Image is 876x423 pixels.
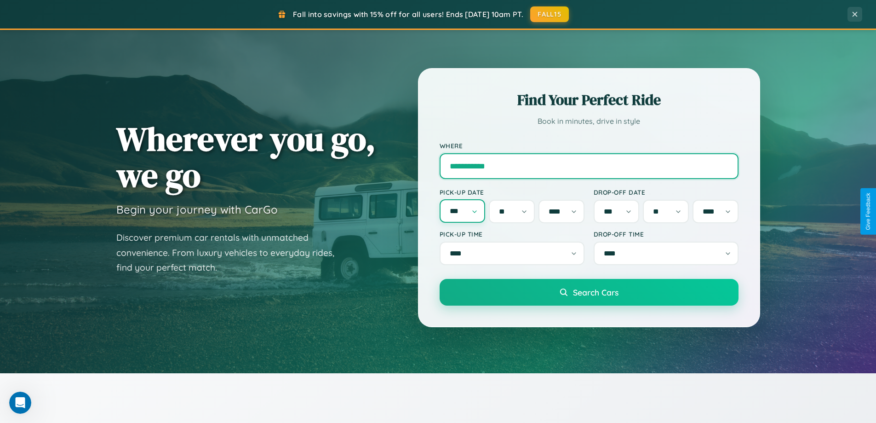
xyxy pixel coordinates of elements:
[116,203,278,216] h3: Begin your journey with CarGo
[440,279,739,306] button: Search Cars
[594,188,739,196] label: Drop-off Date
[865,193,871,230] div: Give Feedback
[440,90,739,110] h2: Find Your Perfect Ride
[440,142,739,150] label: Where
[440,230,584,238] label: Pick-up Time
[573,287,618,297] span: Search Cars
[440,188,584,196] label: Pick-up Date
[594,230,739,238] label: Drop-off Time
[440,115,739,128] p: Book in minutes, drive in style
[116,121,376,193] h1: Wherever you go, we go
[293,10,523,19] span: Fall into savings with 15% off for all users! Ends [DATE] 10am PT.
[116,230,346,275] p: Discover premium car rentals with unmatched convenience. From luxury vehicles to everyday rides, ...
[530,6,569,22] button: FALL15
[9,392,31,414] iframe: Intercom live chat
